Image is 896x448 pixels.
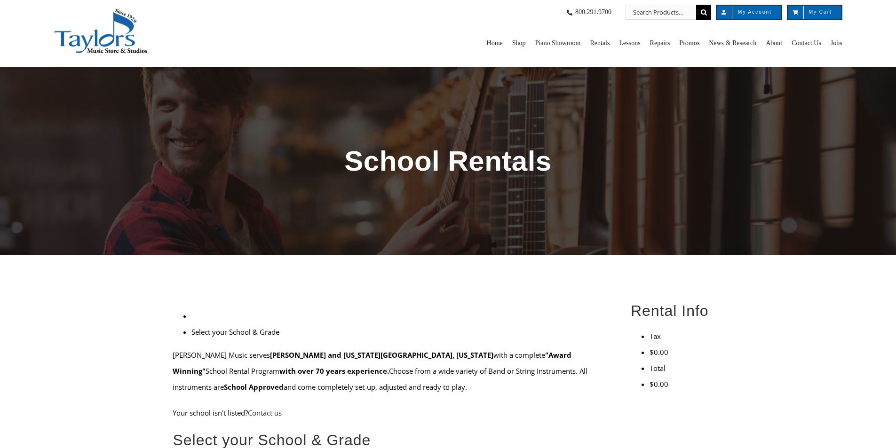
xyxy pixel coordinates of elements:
a: taylors-music-store-west-chester [54,7,148,16]
a: Shop [445,20,463,67]
span: Repairs [611,36,637,51]
a: Contact us [248,408,282,417]
nav: Top Right [259,5,842,20]
h2: Rental Info [631,301,723,321]
a: Lessons [575,20,602,67]
strong: with over 70 years experience. [279,366,389,376]
span: Jobs [827,36,842,51]
li: $0.00 [650,376,723,392]
strong: [PERSON_NAME] and [US_STATE][GEOGRAPHIC_DATA], [US_STATE] [270,350,493,360]
span: My Cart [795,10,832,15]
li: Tax [650,328,723,344]
li: Select your School & Grade [191,324,609,340]
span: Shop [445,36,463,51]
input: Search [690,5,705,20]
span: My Account [720,10,770,15]
a: Contact Us [780,20,817,67]
li: $0.00 [650,344,723,360]
li: Total [650,360,723,376]
span: 800.291.9700 [563,5,605,20]
a: Piano Showroom [472,20,531,67]
h1: School Rentals [173,141,723,181]
a: News & Research [682,20,741,67]
input: Search Products... [619,5,690,20]
a: My Account [710,5,780,20]
a: 800.291.9700 [552,5,605,20]
a: Rentals [540,20,566,67]
span: Rentals [540,36,566,51]
span: Lessons [575,36,602,51]
p: Your school isn't listed? [173,405,609,421]
span: Piano Showroom [472,36,531,51]
a: Repairs [611,20,637,67]
a: My Cart [785,5,842,20]
span: About [750,36,771,51]
span: Promos [646,36,673,51]
span: News & Research [682,36,741,51]
a: Promos [646,20,673,67]
a: About [750,20,771,67]
span: Contact Us [780,36,817,51]
a: Jobs [827,20,842,67]
nav: Main Menu [259,20,842,67]
a: Home [415,20,436,67]
span: Home [415,36,436,51]
p: [PERSON_NAME] Music serves with a complete School Rental Program Choose from a wide variety of Ba... [173,347,609,395]
strong: School Approved [224,382,284,392]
